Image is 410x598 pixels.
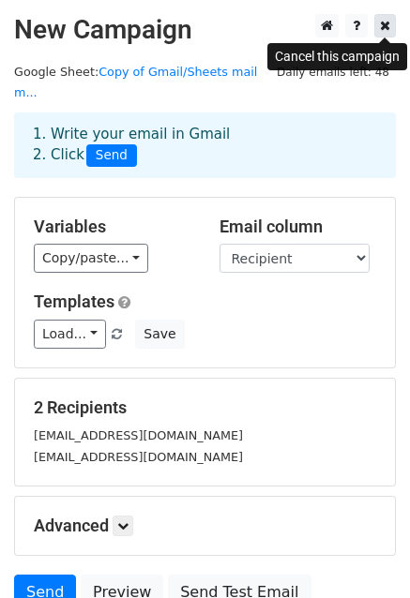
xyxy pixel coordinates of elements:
[34,397,376,418] h5: 2 Recipients
[220,217,377,237] h5: Email column
[34,217,191,237] h5: Variables
[14,65,257,100] small: Google Sheet:
[270,65,396,79] a: Daily emails left: 48
[14,65,257,100] a: Copy of Gmail/Sheets mail m...
[34,244,148,273] a: Copy/paste...
[19,124,391,167] div: 1. Write your email in Gmail 2. Click
[267,43,407,70] div: Cancel this campaign
[135,320,184,349] button: Save
[34,428,243,442] small: [EMAIL_ADDRESS][DOMAIN_NAME]
[34,320,106,349] a: Load...
[34,292,114,311] a: Templates
[34,516,376,536] h5: Advanced
[316,508,410,598] iframe: Chat Widget
[14,14,396,46] h2: New Campaign
[86,144,137,167] span: Send
[34,450,243,464] small: [EMAIL_ADDRESS][DOMAIN_NAME]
